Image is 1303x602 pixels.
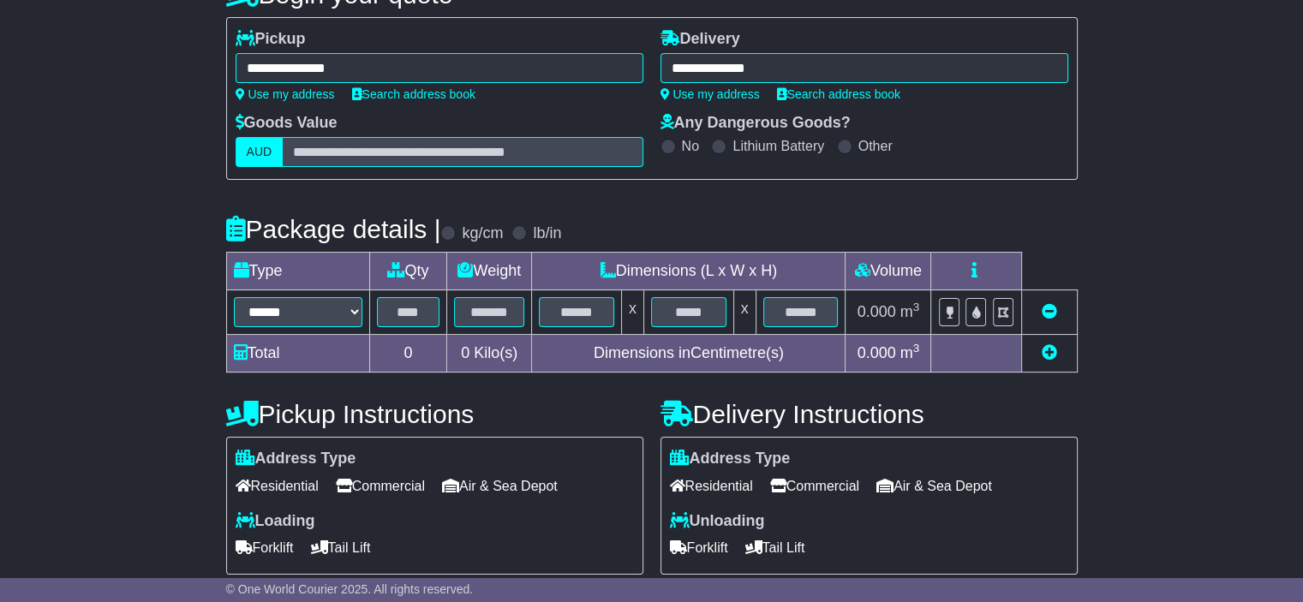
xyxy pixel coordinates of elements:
[447,335,532,373] td: Kilo(s)
[226,335,369,373] td: Total
[858,303,896,320] span: 0.000
[913,342,920,355] sup: 3
[226,215,441,243] h4: Package details |
[533,224,561,243] label: lb/in
[858,138,893,154] label: Other
[733,290,756,335] td: x
[236,87,335,101] a: Use my address
[858,344,896,361] span: 0.000
[236,473,319,499] span: Residential
[745,534,805,561] span: Tail Lift
[876,473,992,499] span: Air & Sea Depot
[236,450,356,468] label: Address Type
[900,344,920,361] span: m
[670,473,753,499] span: Residential
[913,301,920,313] sup: 3
[236,512,315,531] label: Loading
[311,534,371,561] span: Tail Lift
[1042,303,1057,320] a: Remove this item
[621,290,643,335] td: x
[236,114,338,133] label: Goods Value
[660,114,851,133] label: Any Dangerous Goods?
[670,450,791,468] label: Address Type
[226,582,474,596] span: © One World Courier 2025. All rights reserved.
[660,400,1078,428] h4: Delivery Instructions
[732,138,824,154] label: Lithium Battery
[670,534,728,561] span: Forklift
[352,87,475,101] a: Search address book
[236,137,284,167] label: AUD
[447,253,532,290] td: Weight
[846,253,931,290] td: Volume
[236,30,306,49] label: Pickup
[461,344,469,361] span: 0
[770,473,859,499] span: Commercial
[236,534,294,561] span: Forklift
[532,253,846,290] td: Dimensions (L x W x H)
[1042,344,1057,361] a: Add new item
[900,303,920,320] span: m
[462,224,503,243] label: kg/cm
[226,253,369,290] td: Type
[670,512,765,531] label: Unloading
[660,30,740,49] label: Delivery
[336,473,425,499] span: Commercial
[682,138,699,154] label: No
[532,335,846,373] td: Dimensions in Centimetre(s)
[369,253,447,290] td: Qty
[660,87,760,101] a: Use my address
[369,335,447,373] td: 0
[777,87,900,101] a: Search address book
[226,400,643,428] h4: Pickup Instructions
[442,473,558,499] span: Air & Sea Depot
